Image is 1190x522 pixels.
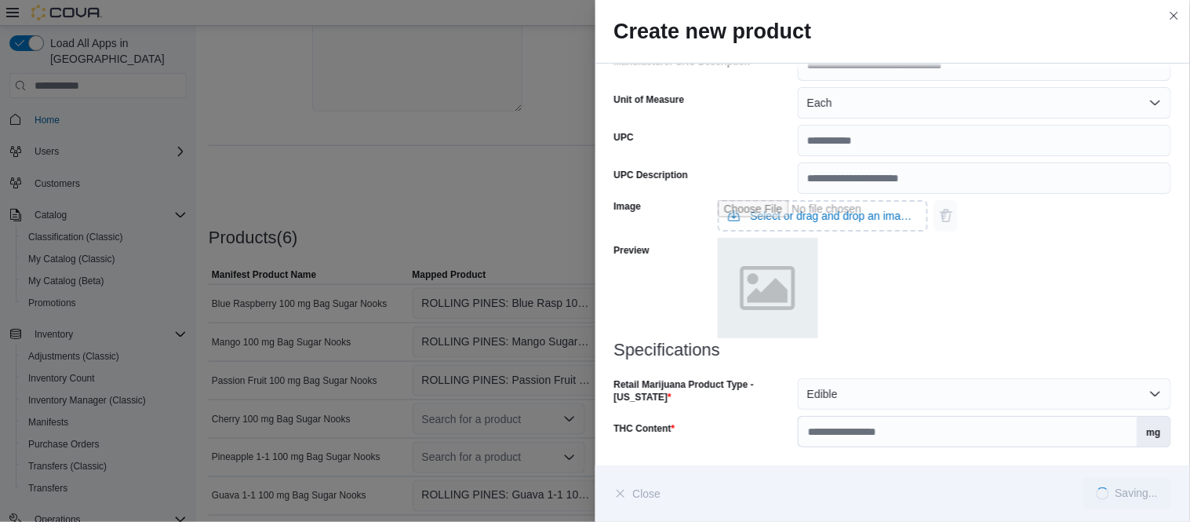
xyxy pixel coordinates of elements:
div: Saving... [1115,487,1158,500]
input: Use aria labels when no actual label is in use [718,200,928,232]
label: Preview [614,244,650,257]
span: Loading [1094,485,1112,503]
h2: Create new product [614,19,1172,44]
button: Each [798,87,1171,119]
button: Close [614,478,661,509]
label: THC Content [614,422,675,435]
label: UPC [614,131,634,144]
label: Image [614,200,642,213]
button: Edible [798,378,1171,410]
img: placeholder.png [718,238,818,338]
span: Close [633,486,661,502]
label: UPC Description [614,169,689,181]
h3: Specifications [614,341,1172,360]
label: mg [1137,417,1170,447]
label: Retail Marijuana Product Type - [US_STATE] [614,378,792,403]
button: Close this dialog [1165,6,1184,25]
button: LoadingSaving... [1083,478,1171,509]
label: Unit of Measure [614,93,685,106]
